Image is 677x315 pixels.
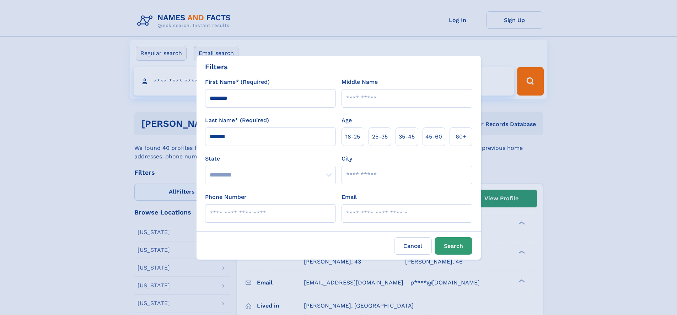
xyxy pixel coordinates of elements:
[399,132,415,141] span: 35‑45
[456,132,466,141] span: 60+
[205,61,228,72] div: Filters
[205,78,270,86] label: First Name* (Required)
[425,132,442,141] span: 45‑60
[205,154,336,163] label: State
[342,78,378,86] label: Middle Name
[345,132,360,141] span: 18‑25
[342,116,352,125] label: Age
[342,193,357,201] label: Email
[394,237,432,255] label: Cancel
[205,193,247,201] label: Phone Number
[342,154,352,163] label: City
[205,116,269,125] label: Last Name* (Required)
[435,237,472,255] button: Search
[372,132,388,141] span: 25‑35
